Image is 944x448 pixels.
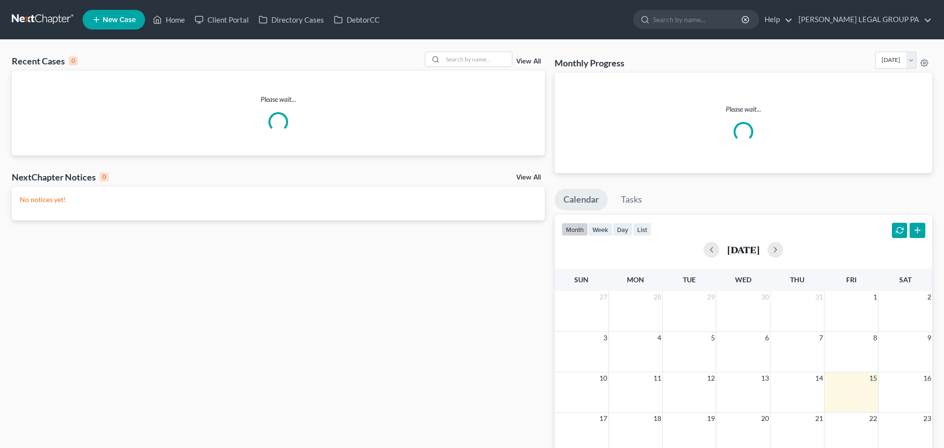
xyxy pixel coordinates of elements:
[588,223,613,236] button: week
[922,413,932,424] span: 23
[555,189,608,210] a: Calendar
[814,372,824,384] span: 14
[12,94,545,104] p: Please wait...
[760,291,770,303] span: 30
[103,16,136,24] span: New Case
[598,291,608,303] span: 27
[868,372,878,384] span: 15
[20,195,537,205] p: No notices yet!
[69,57,78,65] div: 0
[656,332,662,344] span: 4
[612,189,651,210] a: Tasks
[735,275,751,284] span: Wed
[516,58,541,65] a: View All
[574,275,589,284] span: Sun
[12,55,78,67] div: Recent Cases
[760,413,770,424] span: 20
[814,413,824,424] span: 21
[814,291,824,303] span: 31
[443,52,512,66] input: Search by name...
[818,332,824,344] span: 7
[561,223,588,236] button: month
[683,275,696,284] span: Tue
[922,372,932,384] span: 16
[627,275,644,284] span: Mon
[562,104,924,114] p: Please wait...
[598,372,608,384] span: 10
[926,291,932,303] span: 2
[652,291,662,303] span: 28
[760,11,793,29] a: Help
[926,332,932,344] span: 9
[899,275,912,284] span: Sat
[190,11,254,29] a: Client Portal
[868,413,878,424] span: 22
[706,291,716,303] span: 29
[846,275,856,284] span: Fri
[602,332,608,344] span: 3
[706,413,716,424] span: 19
[710,332,716,344] span: 5
[613,223,633,236] button: day
[148,11,190,29] a: Home
[653,10,743,29] input: Search by name...
[516,174,541,181] a: View All
[794,11,932,29] a: [PERSON_NAME] LEGAL GROUP PA
[872,332,878,344] span: 8
[872,291,878,303] span: 1
[598,413,608,424] span: 17
[727,244,760,255] h2: [DATE]
[706,372,716,384] span: 12
[760,372,770,384] span: 13
[254,11,329,29] a: Directory Cases
[790,275,804,284] span: Thu
[329,11,384,29] a: DebtorCC
[555,57,624,69] h3: Monthly Progress
[12,171,109,183] div: NextChapter Notices
[764,332,770,344] span: 6
[652,413,662,424] span: 18
[100,173,109,181] div: 0
[633,223,651,236] button: list
[652,372,662,384] span: 11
